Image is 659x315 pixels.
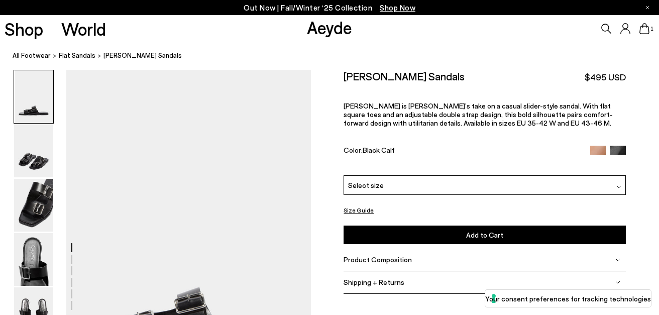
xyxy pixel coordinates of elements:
span: Shipping + Returns [344,278,404,286]
button: Add to Cart [344,226,626,244]
span: Add to Cart [466,231,503,239]
a: Aeyde [307,17,352,38]
span: 1 [649,26,654,32]
a: flat sandals [59,50,95,61]
img: Tonya Leather Sandals - Image 2 [14,125,53,177]
span: $495 USD [585,71,626,83]
img: Tonya Leather Sandals - Image 3 [14,179,53,232]
span: Black Calf [363,146,395,154]
img: Tonya Leather Sandals - Image 1 [14,70,53,123]
h2: [PERSON_NAME] Sandals [344,70,465,82]
span: flat sandals [59,51,95,59]
label: Your consent preferences for tracking technologies [485,293,651,304]
img: svg%3E [615,257,620,262]
img: svg%3E [616,184,621,189]
nav: breadcrumb [13,42,659,70]
span: [PERSON_NAME] Sandals [103,50,182,61]
a: 1 [639,23,649,34]
img: svg%3E [615,280,620,285]
span: Product Composition [344,255,412,264]
button: Your consent preferences for tracking technologies [485,290,651,307]
a: World [61,20,106,38]
div: Color: [344,146,581,157]
img: Tonya Leather Sandals - Image 4 [14,233,53,286]
a: All Footwear [13,50,51,61]
a: Shop [5,20,43,38]
span: Navigate to /collections/new-in [380,3,415,12]
span: Select size [348,180,384,190]
p: Out Now | Fall/Winter ‘25 Collection [244,2,415,14]
button: Size Guide [344,204,374,217]
p: [PERSON_NAME] is [PERSON_NAME]’s take on a casual slider-style sandal. With flat square toes and ... [344,101,626,127]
